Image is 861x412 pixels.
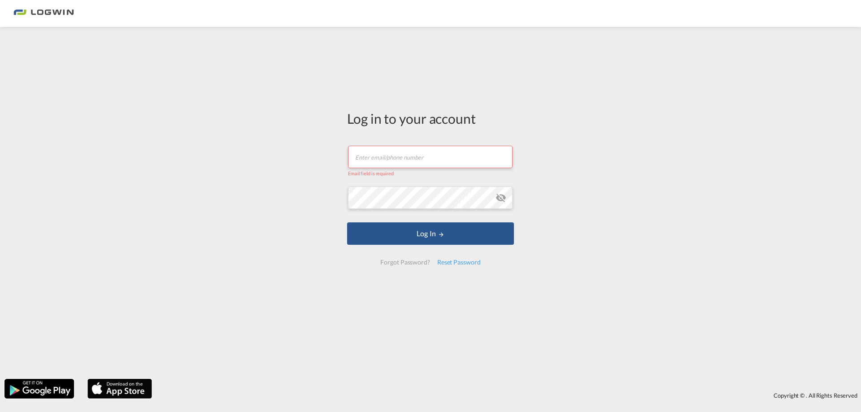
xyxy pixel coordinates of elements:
[434,254,484,270] div: Reset Password
[348,170,394,176] span: Email field is required
[348,146,513,168] input: Enter email/phone number
[4,378,75,399] img: google.png
[157,388,861,403] div: Copyright © . All Rights Reserved
[347,109,514,128] div: Log in to your account
[13,4,74,24] img: bc73a0e0d8c111efacd525e4c8ad7d32.png
[377,254,433,270] div: Forgot Password?
[347,222,514,245] button: LOGIN
[87,378,153,399] img: apple.png
[496,192,506,203] md-icon: icon-eye-off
